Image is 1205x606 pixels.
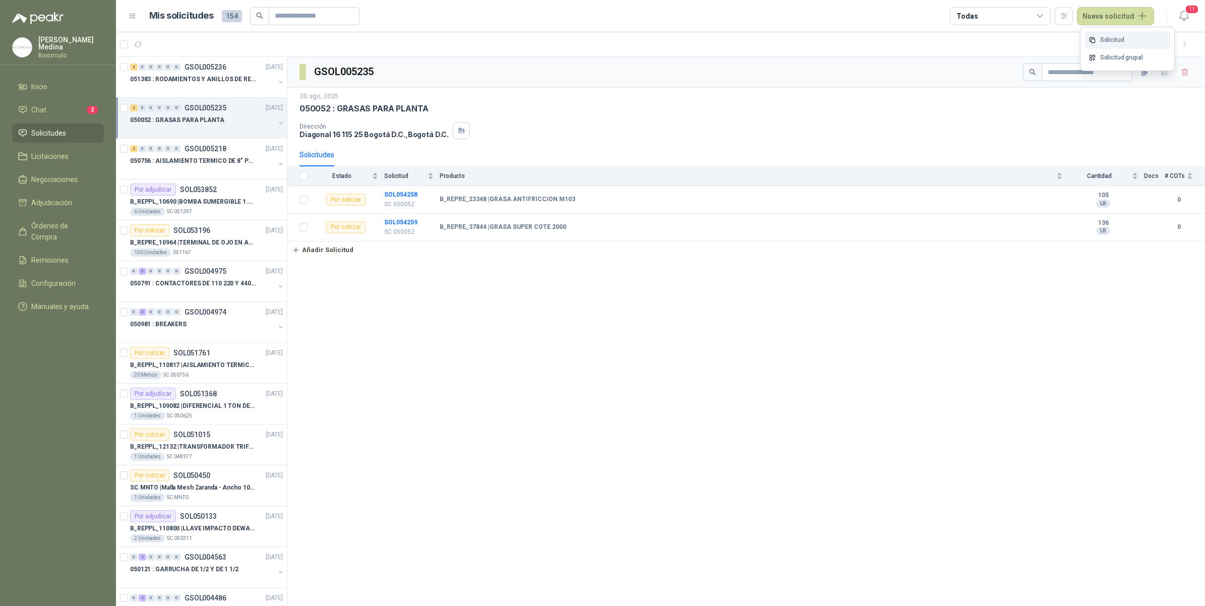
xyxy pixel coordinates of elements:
a: Por adjudicarSOL051368[DATE] B_REPPL_109082 |DIFERENCIAL 1 TON DE 6 MTS CADENA 220V BISONTE1 Unid... [116,384,287,425]
p: GSOL005235 [185,104,226,111]
img: Company Logo [13,38,32,57]
a: Solicitudes [12,124,104,143]
div: 0 [130,554,138,561]
p: Dirección [299,123,449,130]
p: SC 050756 [163,371,189,379]
div: 0 [173,64,180,71]
span: Manuales y ayuda [31,301,89,312]
p: SOL051015 [173,431,210,438]
div: Por adjudicar [130,388,176,400]
p: GSOL005218 [185,145,226,152]
div: 0 [164,64,172,71]
p: B_REPRE_10964 | TERMINAL DE OJO EN ACERO INOX ALTA EMPERATURA [130,238,256,248]
div: Por cotizar [130,347,169,359]
div: 0 [147,268,155,275]
div: 0 [164,145,172,152]
div: 0 [156,554,163,561]
div: 0 [147,309,155,316]
button: Añadir Solicitud [287,241,358,259]
p: 050791 : CONTACTORES DE 110 220 Y 440 V [130,279,256,288]
div: 0 [147,104,155,111]
span: Solicitud [384,172,426,179]
a: Por cotizarSOL050450[DATE] SC MNTO |Malla Mesh Zaranda - Ancho 1000mm x Largo 2500mm / Abertura d... [116,465,287,506]
b: B_REPRE_23348 | GRASA ANTIFRICCION M103 [440,196,575,204]
p: SC 050052 [384,227,434,237]
p: SOL050133 [180,513,217,520]
a: Por adjudicarSOL053852[DATE] B_REPPL_10690 |BOMBA SUMERGIBLE 1.5 HP PEDROYO110 VOLTIOS6 UnidadesS... [116,179,287,220]
a: 2 0 0 0 0 0 GSOL005235[DATE] 050052 : GRASAS PARA PLANTA [130,102,285,134]
div: 0 [173,554,180,561]
p: [DATE] [266,144,283,154]
div: Solicitudes [299,149,334,160]
div: Por adjudicar [130,510,176,522]
div: 2 [130,145,138,152]
p: 050981 : BREAKERS [130,320,187,329]
span: Configuración [31,278,76,289]
p: 051167 [173,249,191,257]
span: Órdenes de Compra [31,220,94,243]
a: Chat2 [12,100,104,119]
p: 30 ago, 2025 [299,92,338,101]
p: B_REPPL_110800 | LLAVE IMPACTO DEWALT 1/2" 20VMAXDE ALTO TORQUE REF-DCF900P2- [130,524,256,533]
span: search [1029,69,1036,76]
a: SOL054258 [384,191,417,198]
p: GSOL005236 [185,64,226,71]
p: [DATE] [266,226,283,235]
p: [DATE] [266,308,283,317]
div: 5 [139,268,146,275]
div: 0 [173,309,180,316]
div: 20 Metros [130,371,161,379]
p: [PERSON_NAME] Medina [38,36,104,50]
div: 0 [173,145,180,152]
div: 0 [164,268,172,275]
a: Manuales y ayuda [12,297,104,316]
div: Todas [956,11,978,22]
a: Por cotizarSOL051015[DATE] B_REPPL_12132 |TRANSFORMADOR TRIFASICO DE 440V A 220V SALIDA 5AMP1 Uni... [116,425,287,465]
div: 2 [139,309,146,316]
span: Adjudicación [31,197,72,208]
div: 150 Unidades [130,249,171,257]
span: # COTs [1165,172,1185,179]
p: GSOL004486 [185,594,226,601]
a: 0 2 0 0 0 0 GSOL004563[DATE] 050121 : GARRUCHA DE 1/2 Y DE 1 1/2 [130,551,285,583]
div: 0 [164,554,172,561]
div: 0 [156,594,163,601]
p: [DATE] [266,389,283,399]
a: Inicio [12,77,104,96]
div: 0 [156,145,163,152]
p: 050052 : GRASAS PARA PLANTA [299,103,429,114]
span: Cantidad [1068,172,1130,179]
p: [DATE] [266,185,283,195]
a: SOL054259 [384,219,417,226]
p: SC 050311 [167,534,192,542]
p: Diagonal 16 115 25 Bogotá D.C. , Bogotá D.C. [299,130,449,139]
span: 2 [87,106,98,114]
a: Por cotizarSOL053196[DATE] B_REPRE_10964 |TERMINAL DE OJO EN ACERO INOX ALTA EMPERATURA150 Unidad... [116,220,287,261]
div: 0 [139,104,146,111]
th: Solicitud [384,166,440,186]
p: B_REPPL_110817 | AISLAMIENTO TERMICO PARA TUBERIA DE 8" [130,360,256,370]
a: Negociaciones [12,170,104,189]
div: 0 [130,268,138,275]
span: 154 [222,10,242,22]
h1: Mis solicitudes [149,9,214,23]
p: [DATE] [266,430,283,440]
p: [DATE] [266,512,283,521]
div: 1 Unidades [130,412,165,420]
p: SOL051761 [173,349,210,356]
div: 0 [173,594,180,601]
p: GSOL004975 [185,268,226,275]
h3: GSOL005235 [314,64,375,80]
div: 1 Unidades [130,494,165,502]
th: # COTs [1165,166,1205,186]
p: B_REPPL_12132 | TRANSFORMADOR TRIFASICO DE 440V A 220V SALIDA 5AMP [130,442,256,452]
div: 0 [139,64,146,71]
button: 11 [1175,7,1193,25]
div: 2 [139,594,146,601]
span: Licitaciones [31,151,69,162]
span: Remisiones [31,255,69,266]
p: [DATE] [266,63,283,72]
div: Por cotizar [130,429,169,441]
div: 0 [156,64,163,71]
